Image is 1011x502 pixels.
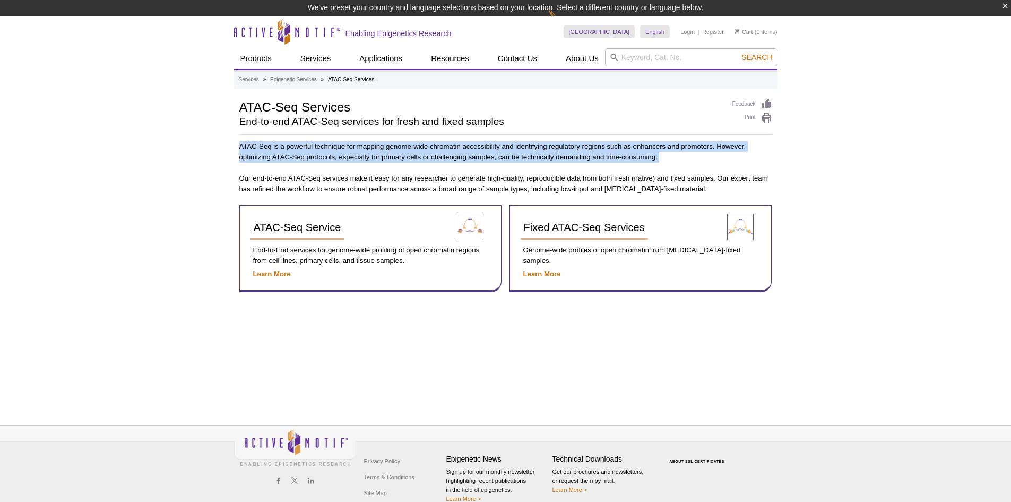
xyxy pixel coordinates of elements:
li: » [263,76,266,82]
table: Click to Verify - This site chose Symantec SSL for secure e-commerce and confidential communicati... [659,444,738,467]
li: (0 items) [735,25,777,38]
li: ATAC-Seq Services [328,76,374,82]
a: Fixed ATAC-Seq Services [521,216,648,240]
a: Learn More > [446,496,481,502]
a: Terms & Conditions [361,469,417,485]
img: ATAC-Seq Service [457,214,483,240]
a: ATAC-Seq Service [250,216,344,240]
a: Products [234,48,278,69]
h4: Epigenetic News [446,455,547,464]
a: Print [732,113,772,124]
button: Search [738,53,775,62]
h2: Enabling Epigenetics Research [345,29,452,38]
img: Fixed ATAC-Seq Service [727,214,754,240]
p: End-to-End services for genome-wide profiling of open chromatin regions from cell lines, primary ... [250,245,490,266]
p: Genome-wide profiles of open chromatin from [MEDICAL_DATA]-fixed samples. [521,245,761,266]
h4: Technical Downloads [552,455,653,464]
a: Privacy Policy [361,453,403,469]
a: Learn More [523,270,561,278]
img: Your Cart [735,29,739,34]
a: Contact Us [491,48,543,69]
a: Feedback [732,98,772,110]
a: Services [294,48,338,69]
a: Learn More > [552,487,587,493]
p: Get our brochures and newsletters, or request them by mail. [552,467,653,495]
span: ATAC-Seq Service [254,222,341,233]
h2: End-to-end ATAC-Seq services for fresh and fixed samples [239,117,722,126]
a: Register [702,28,724,36]
a: English [640,25,670,38]
span: Search [741,53,772,62]
input: Keyword, Cat. No. [605,48,777,66]
img: Active Motif, [234,426,356,469]
span: Fixed ATAC-Seq Services [524,222,645,233]
a: Resources [425,48,476,69]
a: ABOUT SSL CERTIFICATES [669,460,724,463]
h1: ATAC-Seq Services [239,98,722,114]
img: Change Here [548,8,576,33]
a: Learn More [253,270,291,278]
li: | [698,25,699,38]
a: Applications [353,48,409,69]
a: Services [239,75,259,84]
a: About Us [559,48,605,69]
a: Site Map [361,485,390,501]
a: [GEOGRAPHIC_DATA] [564,25,635,38]
p: Our end-to-end ATAC-Seq services make it easy for any researcher to generate high-quality, reprod... [239,173,772,194]
a: Epigenetic Services [270,75,317,84]
p: ATAC-Seq is a powerful technique for mapping genome-wide chromatin accessibility and identifying ... [239,141,772,163]
li: » [321,76,324,82]
a: Login [680,28,695,36]
a: Cart [735,28,753,36]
